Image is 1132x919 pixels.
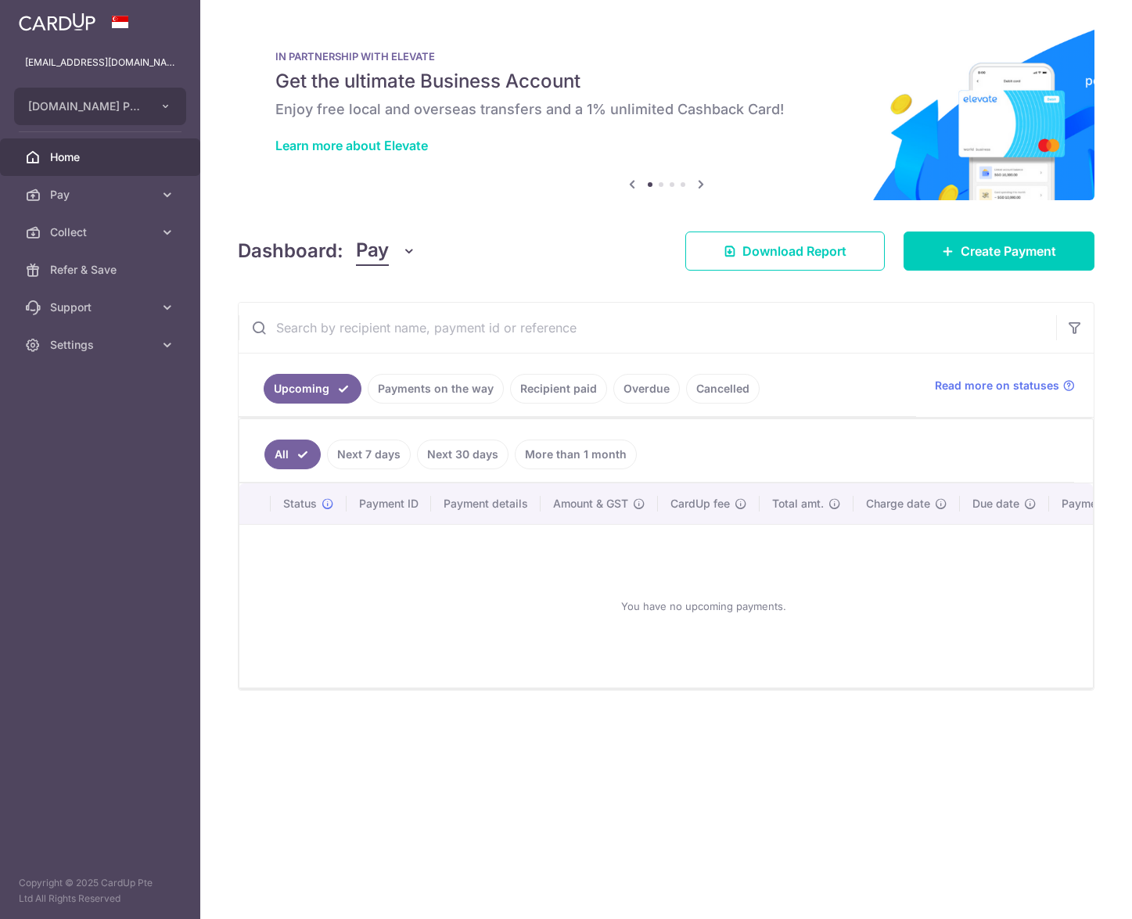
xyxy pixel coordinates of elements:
[510,374,607,404] a: Recipient paid
[904,232,1094,271] a: Create Payment
[686,374,760,404] a: Cancelled
[935,378,1059,393] span: Read more on statuses
[368,374,504,404] a: Payments on the way
[239,303,1056,353] input: Search by recipient name, payment id or reference
[264,374,361,404] a: Upcoming
[283,496,317,512] span: Status
[772,496,824,512] span: Total amt.
[275,69,1057,94] h5: Get the ultimate Business Account
[50,300,153,315] span: Support
[50,149,153,165] span: Home
[264,440,321,469] a: All
[50,187,153,203] span: Pay
[961,242,1056,260] span: Create Payment
[742,242,846,260] span: Download Report
[417,440,509,469] a: Next 30 days
[275,50,1057,63] p: IN PARTNERSHIP WITH ELEVATE
[685,232,885,271] a: Download Report
[275,138,428,153] a: Learn more about Elevate
[935,378,1075,393] a: Read more on statuses
[356,236,416,266] button: Pay
[50,224,153,240] span: Collect
[972,496,1019,512] span: Due date
[19,13,95,31] img: CardUp
[431,483,541,524] th: Payment details
[553,496,628,512] span: Amount & GST
[613,374,680,404] a: Overdue
[670,496,730,512] span: CardUp fee
[25,55,175,70] p: [EMAIL_ADDRESS][DOMAIN_NAME]
[515,440,637,469] a: More than 1 month
[14,88,186,125] button: [DOMAIN_NAME] PTE. LTD.
[238,25,1094,200] img: Renovation banner
[356,236,389,266] span: Pay
[327,440,411,469] a: Next 7 days
[866,496,930,512] span: Charge date
[28,99,144,114] span: [DOMAIN_NAME] PTE. LTD.
[275,100,1057,119] h6: Enjoy free local and overseas transfers and a 1% unlimited Cashback Card!
[50,337,153,353] span: Settings
[238,237,343,265] h4: Dashboard:
[347,483,431,524] th: Payment ID
[50,262,153,278] span: Refer & Save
